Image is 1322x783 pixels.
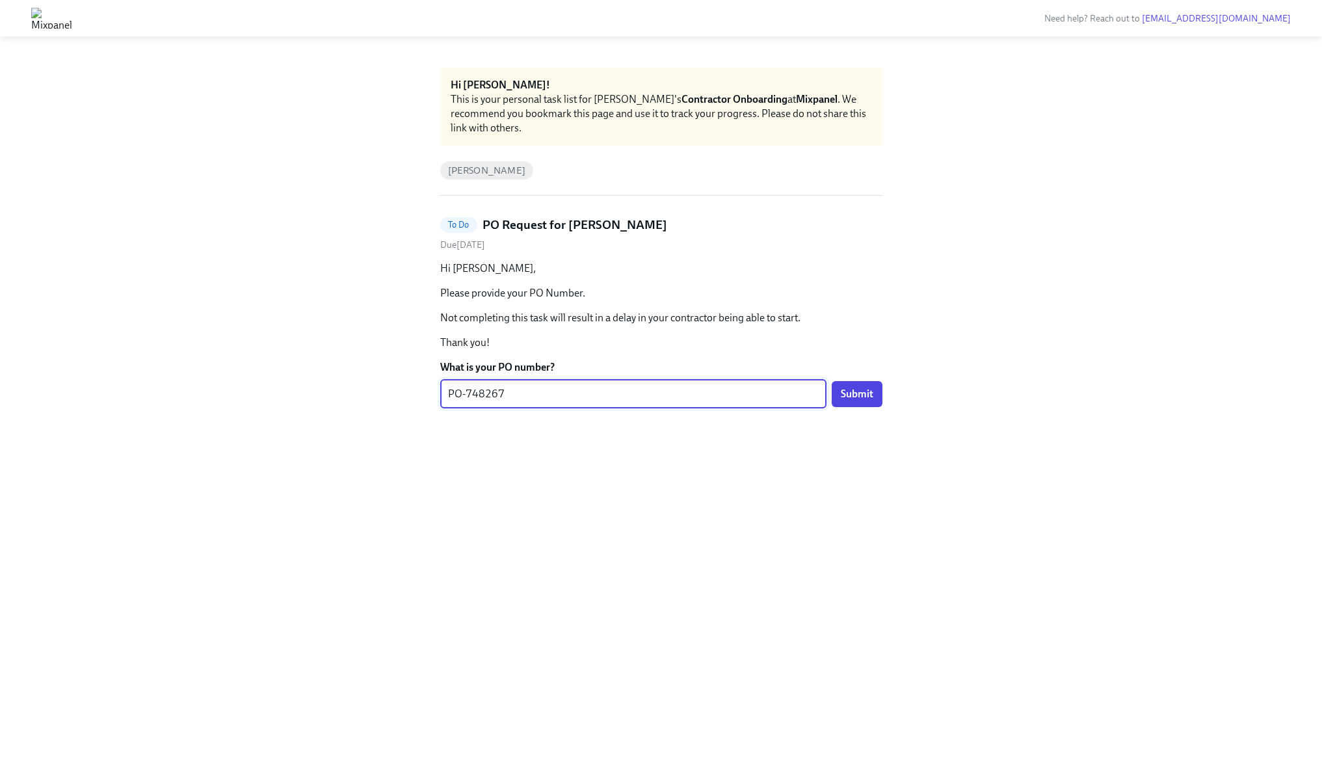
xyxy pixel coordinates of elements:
img: Mixpanel [31,8,72,29]
strong: Mixpanel [796,93,838,105]
span: Monday, August 25th 2025, 9:00 am [440,239,485,250]
div: This is your personal task list for [PERSON_NAME]'s at . We recommend you bookmark this page and ... [451,92,872,135]
p: Hi [PERSON_NAME], [440,261,882,276]
span: To Do [440,220,477,230]
span: [PERSON_NAME] [440,166,534,176]
button: Submit [832,381,882,407]
strong: Contractor Onboarding [681,93,787,105]
p: Thank you! [440,336,882,350]
strong: Hi [PERSON_NAME]! [451,79,550,91]
p: Not completing this task will result in a delay in your contractor being able to start. [440,311,882,325]
p: Please provide your PO Number. [440,286,882,300]
a: [EMAIL_ADDRESS][DOMAIN_NAME] [1142,13,1291,24]
h5: PO Request for [PERSON_NAME] [483,217,667,233]
a: To DoPO Request for [PERSON_NAME]Due[DATE] [440,217,882,251]
label: What is your PO number? [440,360,882,375]
span: Submit [841,388,873,401]
span: Need help? Reach out to [1044,13,1291,24]
textarea: PO-748267 [448,386,819,402]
